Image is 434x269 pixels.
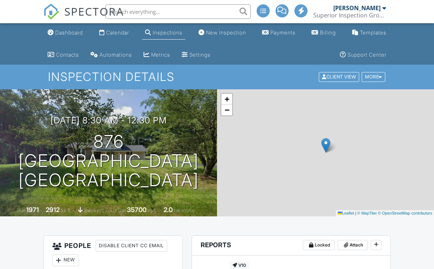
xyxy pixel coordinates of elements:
[347,52,386,58] div: Support Center
[378,211,432,215] a: © OpenStreetMap contributors
[333,4,381,12] div: [PERSON_NAME]
[148,208,157,213] span: sq.ft.
[313,12,386,19] div: Superior Inspection Group
[362,72,385,82] div: More
[100,52,132,58] div: Automations
[56,52,79,58] div: Contacts
[105,4,251,19] input: Search everything...
[142,26,185,40] a: Inspections
[45,26,86,40] a: Dashboard
[46,206,60,213] div: 2912
[321,138,330,153] img: Marker
[221,94,232,105] a: Zoom in
[270,29,296,36] div: Payments
[196,26,249,40] a: New Inspection
[259,26,298,40] a: Payments
[357,211,377,215] a: © MapTiler
[64,4,124,19] span: SPECTORA
[153,29,182,36] div: Inspections
[45,48,82,62] a: Contacts
[96,240,167,252] div: Disable Client CC Email
[26,206,39,213] div: 1971
[127,206,146,213] div: 35700
[225,105,229,114] span: −
[106,29,129,36] div: Calendar
[337,48,389,62] a: Support Center
[355,211,356,215] span: |
[318,74,361,79] a: Client View
[225,94,229,103] span: +
[221,105,232,115] a: Zoom out
[52,254,79,266] div: New
[55,29,83,36] div: Dashboard
[179,48,213,62] a: Settings
[174,208,194,213] span: bathrooms
[360,29,386,36] div: Templates
[43,10,124,25] a: SPECTORA
[51,115,167,125] h3: [DATE] 8:30 am - 12:30 pm
[206,29,246,36] div: New Inspection
[164,206,173,213] div: 2.0
[61,208,71,213] span: sq. ft.
[110,208,126,213] span: Lot Size
[17,208,25,213] span: Built
[48,70,386,83] h1: Inspection Details
[12,132,205,189] h1: 876 [GEOGRAPHIC_DATA] [GEOGRAPHIC_DATA]
[43,4,59,20] img: The Best Home Inspection Software - Spectora
[309,26,339,40] a: Billing
[96,26,132,40] a: Calendar
[84,208,104,213] span: basement
[338,211,354,215] a: Leaflet
[151,52,170,58] div: Metrics
[320,29,336,36] div: Billing
[189,52,210,58] div: Settings
[88,48,135,62] a: Automations (Advanced)
[319,72,359,82] div: Client View
[141,48,173,62] a: Metrics
[349,26,389,40] a: Templates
